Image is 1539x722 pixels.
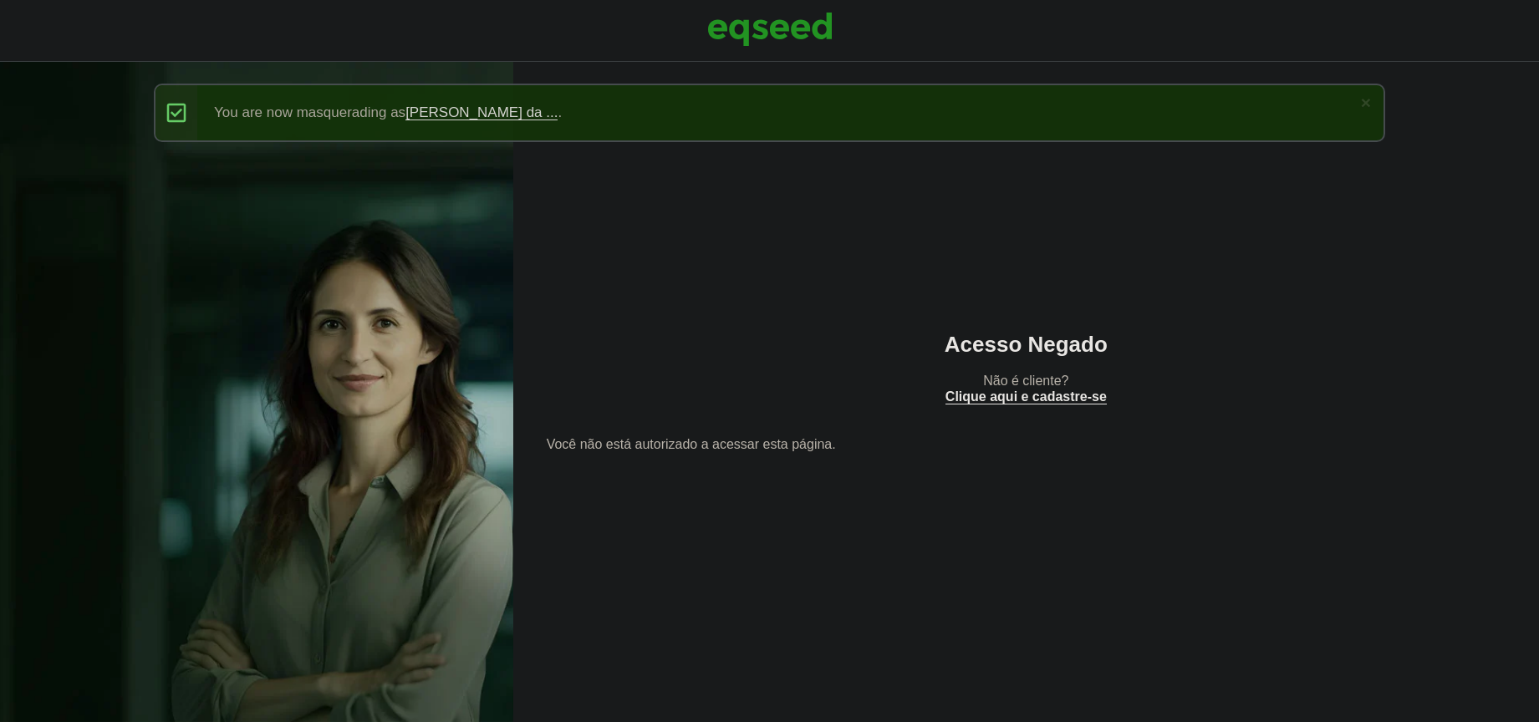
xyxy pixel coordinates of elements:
[547,333,1506,357] h2: Acesso Negado
[945,390,1107,404] a: Clique aqui e cadastre-se
[154,84,1385,142] div: You are now masquerading as .
[405,105,558,120] a: [PERSON_NAME] da ...
[547,438,1506,451] section: Você não está autorizado a acessar esta página.
[707,8,833,50] img: EqSeed Logo
[547,373,1506,404] p: Não é cliente?
[1361,94,1371,111] a: ×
